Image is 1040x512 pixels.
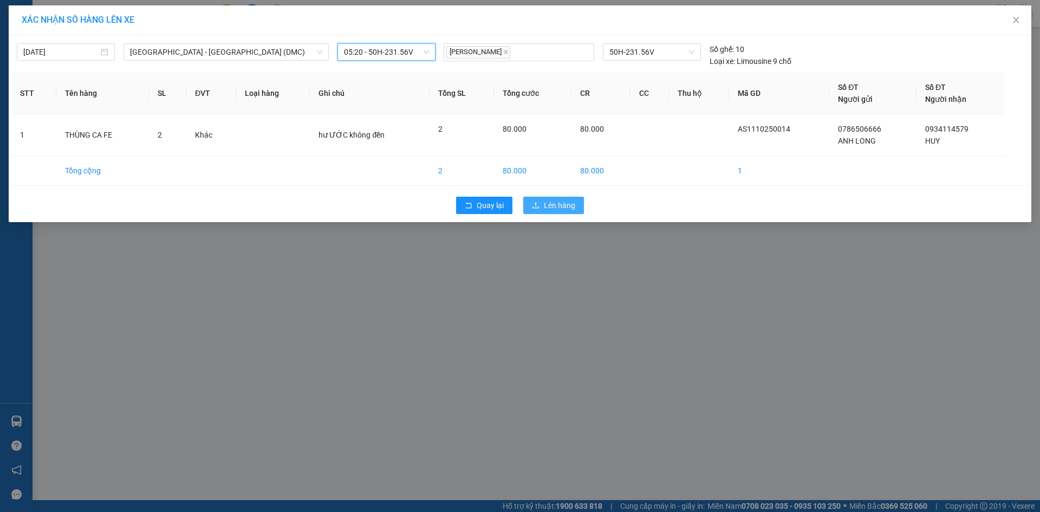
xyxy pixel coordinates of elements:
span: down [316,49,323,55]
button: uploadLên hàng [523,197,584,214]
th: Ghi chú [310,73,430,114]
th: Tên hàng [56,73,149,114]
span: rollback [465,202,472,210]
input: 12/10/2025 [23,46,99,58]
th: Thu hộ [669,73,729,114]
span: HUY [925,137,940,145]
button: rollbackQuay lại [456,197,512,214]
div: Limousine 9 chỗ [710,55,791,67]
td: 2 [430,156,494,186]
span: hư ƯỚC không đền [318,131,385,139]
td: 80.000 [571,156,630,186]
span: Lên hàng [544,199,575,211]
span: 80.000 [503,125,526,133]
span: 0786506666 [838,125,881,133]
span: Sài Gòn - Tây Ninh (DMC) [130,44,322,60]
th: STT [11,73,56,114]
span: Quay lại [477,199,504,211]
th: Loại hàng [236,73,310,114]
span: [PERSON_NAME] [446,46,510,59]
td: 1 [11,114,56,156]
td: Tổng cộng [56,156,149,186]
th: CR [571,73,630,114]
th: Tổng cước [494,73,571,114]
span: 0934114579 [925,125,968,133]
span: 2 [158,131,162,139]
span: XÁC NHẬN SỐ HÀNG LÊN XE [22,15,134,25]
span: upload [532,202,539,210]
th: CC [630,73,669,114]
span: 2 [438,125,443,133]
th: ĐVT [186,73,236,114]
span: Số ĐT [838,83,859,92]
td: 1 [729,156,829,186]
span: AS1110250014 [738,125,790,133]
div: 10 [710,43,744,55]
span: Số ĐT [925,83,946,92]
button: Close [1001,5,1031,36]
td: 80.000 [494,156,571,186]
td: THÙNG CA FE [56,114,149,156]
span: close [1012,16,1020,24]
span: Loại xe: [710,55,735,67]
span: Người gửi [838,95,873,103]
span: 05:20 - 50H-231.56V [344,44,429,60]
span: 50H-231.56V [609,44,694,60]
span: close [503,49,509,55]
span: Người nhận [925,95,966,103]
span: Số ghế: [710,43,734,55]
th: SL [149,73,186,114]
td: Khác [186,114,236,156]
span: ANH LONG [838,137,876,145]
th: Mã GD [729,73,829,114]
th: Tổng SL [430,73,494,114]
span: 80.000 [580,125,604,133]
